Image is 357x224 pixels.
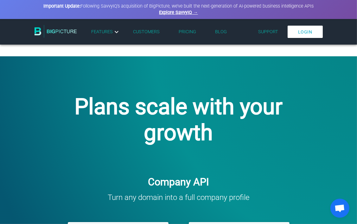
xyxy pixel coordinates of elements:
[288,26,323,38] a: Login
[60,94,297,146] h1: Plans scale with your growth
[5,176,352,188] h2: Company API
[330,199,349,218] a: Open chat
[91,28,120,36] a: Features
[5,193,352,202] h3: Turn any domain into a full company profile
[35,25,77,38] img: BigPicture.io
